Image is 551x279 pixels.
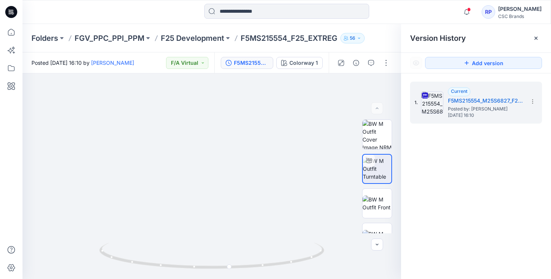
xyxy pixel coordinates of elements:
a: F25 Development [161,33,224,43]
button: Show Hidden Versions [410,57,422,69]
img: BW M Outfit Cover Image NRM [362,120,392,149]
button: Add version [425,57,542,69]
img: BW M Outfit Turntable [363,157,391,181]
button: 56 [340,33,365,43]
button: Colorway 1 [276,57,323,69]
span: Version History [410,34,466,43]
a: [PERSON_NAME] [91,60,134,66]
button: Details [350,57,362,69]
span: Posted [DATE] 16:10 by [31,59,134,67]
span: Current [451,88,467,94]
img: BW M Outfit Back [362,230,392,246]
img: BW M Outfit Front [362,195,392,211]
div: Colorway 1 [289,59,318,67]
span: 1. [415,99,418,106]
span: [DATE] 16:10 [448,113,523,118]
p: 56 [350,34,355,42]
div: RP [482,5,495,19]
span: Posted by: Joey Kim [448,105,523,113]
div: CSC Brands [498,13,542,19]
div: F5MS215554_M25S6827_F25_EXTREG_VFA [234,59,268,67]
a: Folders [31,33,58,43]
h5: F5MS215554_M25S6827_F25_EXTREG_VFA [448,96,523,105]
p: F5MS215554_F25_EXTREG [241,33,337,43]
button: Close [533,35,539,41]
div: [PERSON_NAME] [498,4,542,13]
img: F5MS215554_M25S6827_F25_EXTREG_VFA [421,91,443,114]
button: F5MS215554_M25S6827_F25_EXTREG_VFA [221,57,273,69]
a: FGV_PPC_PPI_PPM [75,33,144,43]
